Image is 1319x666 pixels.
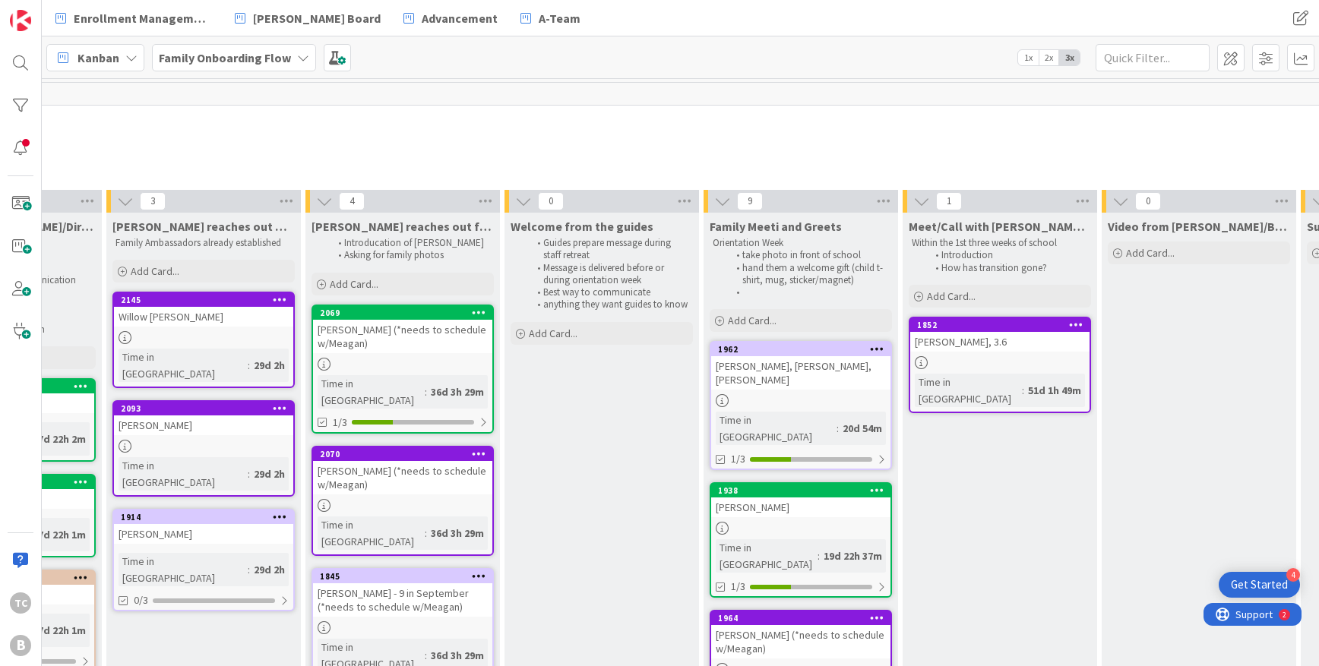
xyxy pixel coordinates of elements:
span: Enrollment Management [74,9,212,27]
span: Meet/Call with Todd - within the first 30 days of school [909,219,1091,234]
div: 1962 [718,344,890,355]
div: [PERSON_NAME] (*needs to schedule w/Meagan) [313,320,492,353]
div: Time in [GEOGRAPHIC_DATA] [318,375,425,409]
span: Support [32,2,69,21]
a: 1938[PERSON_NAME]Time in [GEOGRAPHIC_DATA]:19d 22h 37m1/3 [710,482,892,598]
li: Introduction [927,249,1089,261]
span: A-Team [539,9,580,27]
div: 2145 [121,295,293,305]
div: [PERSON_NAME], [PERSON_NAME], [PERSON_NAME] [711,356,890,390]
span: Add Card... [131,264,179,278]
a: 1852[PERSON_NAME], 3.6Time in [GEOGRAPHIC_DATA]:51d 1h 49m [909,317,1091,413]
li: anything they want guides to know [529,298,691,311]
span: 9 [737,192,763,210]
div: 67d 22h 1m [29,526,90,543]
div: 51d 1h 49m [1024,382,1085,399]
span: 4 [339,192,365,210]
div: Willow [PERSON_NAME] [114,307,293,327]
div: Get Started [1231,577,1288,592]
span: Add Card... [1126,246,1175,260]
b: Family Onboarding Flow [159,50,291,65]
a: 2069[PERSON_NAME] (*needs to schedule w/Meagan)Time in [GEOGRAPHIC_DATA]:36d 3h 29m1/3 [312,305,494,434]
li: How has transition gone? [927,262,1089,274]
div: 1845 [320,571,492,582]
div: 1964 [718,613,890,623]
div: 2093[PERSON_NAME] [114,402,293,435]
a: 1914[PERSON_NAME]Time in [GEOGRAPHIC_DATA]:29d 2h0/3 [112,509,295,611]
span: Video from Simon/Board Chair [1108,219,1290,234]
span: : [248,357,250,374]
div: 29d 2h [250,466,289,482]
div: 1938 [718,485,890,496]
div: 1962[PERSON_NAME], [PERSON_NAME], [PERSON_NAME] [711,342,890,390]
span: 1/3 [731,451,745,467]
span: Add Card... [728,314,777,327]
div: [PERSON_NAME] [711,497,890,517]
span: 1 [936,192,962,210]
span: : [248,561,250,578]
div: 36d 3h 29m [427,525,488,541]
a: 1962[PERSON_NAME], [PERSON_NAME], [PERSON_NAME]Time in [GEOGRAPHIC_DATA]:20d 54m1/3 [710,341,892,470]
div: 1845 [313,570,492,583]
a: Advancement [394,5,507,32]
div: 4 [1286,568,1300,582]
div: 2069[PERSON_NAME] (*needs to schedule w/Meagan) [313,306,492,353]
span: 0/3 [134,592,148,608]
span: : [837,420,839,437]
a: 2093[PERSON_NAME]Time in [GEOGRAPHIC_DATA]:29d 2h [112,400,295,497]
div: 1962 [711,342,890,356]
span: 1x [1018,50,1039,65]
span: : [425,647,427,664]
li: hand them a welcome gift (child t-shirt, mug, sticker/magnet) [728,262,890,287]
div: 2145Willow [PERSON_NAME] [114,293,293,327]
p: Within the 1st three weeks of school [912,237,1088,249]
span: : [818,548,820,564]
a: A-Team [511,5,590,32]
a: 2070[PERSON_NAME] (*needs to schedule w/Meagan)Time in [GEOGRAPHIC_DATA]:36d 3h 29m [312,446,494,556]
div: 67d 22h 2m [29,431,90,447]
div: TC [10,592,31,614]
div: [PERSON_NAME] (*needs to schedule w/Meagan) [313,461,492,494]
span: Add Card... [529,327,577,340]
div: Time in [GEOGRAPHIC_DATA] [915,374,1022,407]
div: 1914[PERSON_NAME] [114,510,293,544]
span: Kanban [77,49,119,67]
div: 1852 [917,320,1090,330]
span: 1/3 [731,579,745,595]
p: Orientation Week [713,237,889,249]
div: 1852 [910,318,1090,332]
span: Kehr reaches out with parent ambassador [112,219,295,234]
span: 0 [1135,192,1161,210]
a: Enrollment Management [46,5,221,32]
div: 2069 [313,306,492,320]
div: Time in [GEOGRAPHIC_DATA] [119,457,248,491]
div: 2093 [121,403,293,414]
div: Time in [GEOGRAPHIC_DATA] [318,516,425,550]
li: Message is delivered before or during orientation week [529,262,691,287]
span: : [425,384,427,400]
span: 3 [140,192,166,210]
span: Add Card... [330,277,378,291]
div: [PERSON_NAME] [114,524,293,544]
span: Welcome from the guides [511,219,653,234]
div: 2070 [313,447,492,461]
div: Open Get Started checklist, remaining modules: 4 [1219,572,1300,598]
span: : [1022,382,1024,399]
li: Asking for family photos [330,249,492,261]
div: 36d 3h 29m [427,647,488,664]
div: 1938 [711,484,890,497]
div: Time in [GEOGRAPHIC_DATA] [716,539,818,573]
div: 2093 [114,402,293,415]
div: 29d 2h [250,561,289,578]
input: Quick Filter... [1096,44,1210,71]
span: Family Meeti and Greets [710,219,842,234]
a: [PERSON_NAME] Board [226,5,390,32]
span: 1/3 [333,415,347,431]
div: Time in [GEOGRAPHIC_DATA] [119,349,248,382]
div: 29d 2h [250,357,289,374]
div: 2 [79,6,83,18]
div: [PERSON_NAME] (*needs to schedule w/Meagan) [711,625,890,658]
div: 67d 22h 1m [29,622,90,639]
li: Guides prepare message during staff retreat [529,237,691,262]
div: 1845[PERSON_NAME] - 9 in September (*needs to schedule w/Meagan) [313,570,492,617]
